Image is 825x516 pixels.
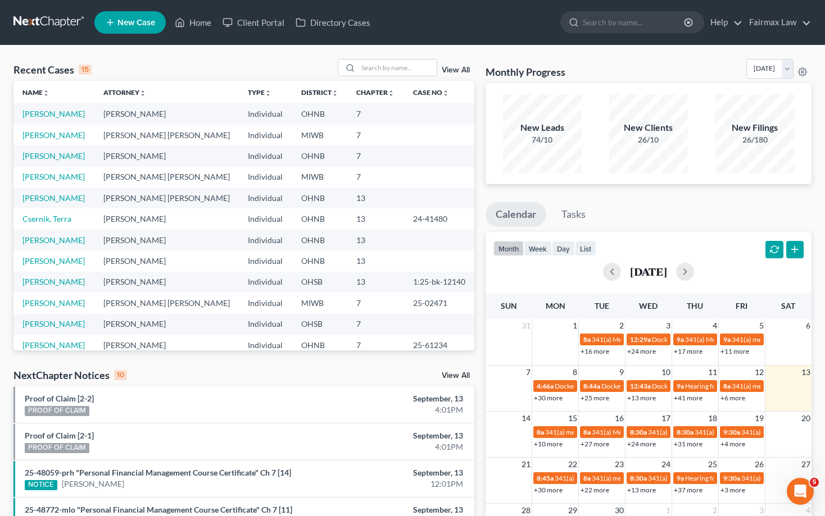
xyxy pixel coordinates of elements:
span: 16 [614,412,625,425]
span: 25 [707,458,718,471]
span: Sun [501,301,517,310]
span: Docket Text: for [PERSON_NAME] [652,335,753,344]
td: 7 [347,125,404,145]
span: Sat [781,301,795,310]
a: +10 more [534,440,563,448]
td: 1:25-bk-12140 [404,272,474,293]
button: week [524,241,552,256]
a: View All [442,66,470,74]
td: [PERSON_NAME] [94,335,239,355]
div: September, 13 [324,393,463,404]
i: unfold_more [442,90,449,97]
a: +13 more [627,394,656,402]
span: 9a [723,335,731,344]
td: [PERSON_NAME] [94,208,239,229]
td: 13 [347,272,404,293]
div: NextChapter Notices [13,368,127,382]
a: Districtunfold_more [301,88,338,97]
td: 7 [347,103,404,124]
td: OHNB [292,188,347,208]
div: New Filings [715,121,794,134]
td: [PERSON_NAME] [94,230,239,250]
span: 22 [567,458,578,471]
td: OHSB [292,272,347,293]
span: 24 [660,458,672,471]
span: 8a [583,428,591,436]
span: Mon [546,301,565,310]
div: 10 [114,370,127,380]
i: unfold_more [388,90,395,97]
td: 7 [347,335,404,355]
a: Chapterunfold_more [356,88,395,97]
span: Tue [595,301,609,310]
a: +37 more [674,486,702,494]
td: 24-41480 [404,208,474,229]
a: Proof of Claim [2-2] [25,394,94,403]
i: unfold_more [43,90,49,97]
a: Directory Cases [290,12,376,33]
span: Hearing for [PERSON_NAME] [685,474,773,482]
td: [PERSON_NAME] [94,145,239,166]
a: [PERSON_NAME] [22,340,85,350]
a: [PERSON_NAME] [62,478,124,490]
td: Individual [239,230,292,250]
a: +24 more [627,440,656,448]
div: September, 13 [324,467,463,478]
span: 341(a) Meeting for [PERSON_NAME] [592,335,701,344]
td: 7 [347,293,404,313]
td: [PERSON_NAME] [PERSON_NAME] [94,125,239,145]
div: New Clients [609,121,688,134]
div: 12:01PM [324,478,463,490]
div: PROOF OF CLAIM [25,406,89,416]
a: Case Nounfold_more [413,88,449,97]
a: +6 more [720,394,745,402]
a: Tasks [551,202,596,227]
span: 17 [660,412,672,425]
span: 5 [758,319,765,332]
td: [PERSON_NAME] [PERSON_NAME] [94,293,239,313]
a: +25 more [581,394,609,402]
a: Help [705,12,742,33]
td: Individual [239,188,292,208]
td: 13 [347,188,404,208]
h2: [DATE] [630,266,667,277]
iframe: Intercom live chat [787,478,814,505]
a: Calendar [486,202,546,227]
button: month [493,241,524,256]
span: Docket Text: for [PERSON_NAME] [601,382,702,390]
a: View All [442,372,470,380]
td: OHNB [292,103,347,124]
i: unfold_more [139,90,146,97]
td: Individual [239,167,292,188]
a: Proof of Claim [2-1] [25,431,94,440]
span: 8:45a [537,474,554,482]
td: MIWB [292,293,347,313]
td: Individual [239,208,292,229]
span: Docket Text: for [PERSON_NAME] [652,382,753,390]
div: PROOF OF CLAIM [25,443,89,453]
div: Recent Cases [13,63,92,76]
span: 8:30a [630,428,647,436]
td: 13 [347,250,404,271]
input: Search by name... [583,12,686,33]
span: 9:30a [723,474,740,482]
span: 8a [723,382,731,390]
a: Csernik, Terra [22,214,71,223]
td: [PERSON_NAME] [PERSON_NAME] [94,167,239,188]
td: 25-02471 [404,293,474,313]
span: 8:30a [630,474,647,482]
span: 8 [572,366,578,379]
a: [PERSON_NAME] [22,277,85,286]
td: MIWB [292,125,347,145]
td: Individual [239,103,292,124]
div: September, 13 [324,504,463,515]
td: 13 [347,208,404,229]
span: 27 [800,458,812,471]
span: 341(a) meeting for [PERSON_NAME] [648,474,756,482]
a: [PERSON_NAME] [22,235,85,245]
a: +31 more [674,440,702,448]
span: 9a [677,474,684,482]
td: OHSB [292,314,347,335]
a: +41 more [674,394,702,402]
td: Individual [239,272,292,293]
